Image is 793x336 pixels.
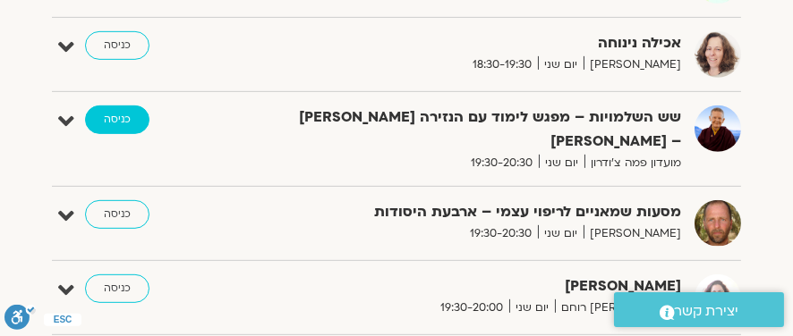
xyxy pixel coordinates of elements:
[465,154,539,172] span: 19:30-20:30
[85,31,149,60] a: כניסה
[85,200,149,229] a: כניסה
[434,298,509,317] span: 19:30-20:00
[296,31,681,55] strong: אכילה נינוחה
[675,299,739,323] span: יצירת קשר
[539,154,584,172] span: יום שני
[538,55,584,74] span: יום שני
[466,55,538,74] span: 18:30-19:30
[296,274,681,298] strong: [PERSON_NAME]
[85,105,149,134] a: כניסה
[555,298,681,317] span: [PERSON_NAME] רוחם
[584,154,681,172] span: מועדון פמה צ'ודרון
[538,224,584,243] span: יום שני
[296,200,681,224] strong: מסעות שמאניים לריפוי עצמי – ארבעת היסודות
[296,105,681,154] strong: שש השלמויות – מפגש לימוד עם הנזירה [PERSON_NAME] – [PERSON_NAME]
[509,298,555,317] span: יום שני
[464,224,538,243] span: 19:30-20:30
[614,292,784,327] a: יצירת קשר
[584,55,681,74] span: [PERSON_NAME]
[85,274,149,303] a: כניסה
[584,224,681,243] span: [PERSON_NAME]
